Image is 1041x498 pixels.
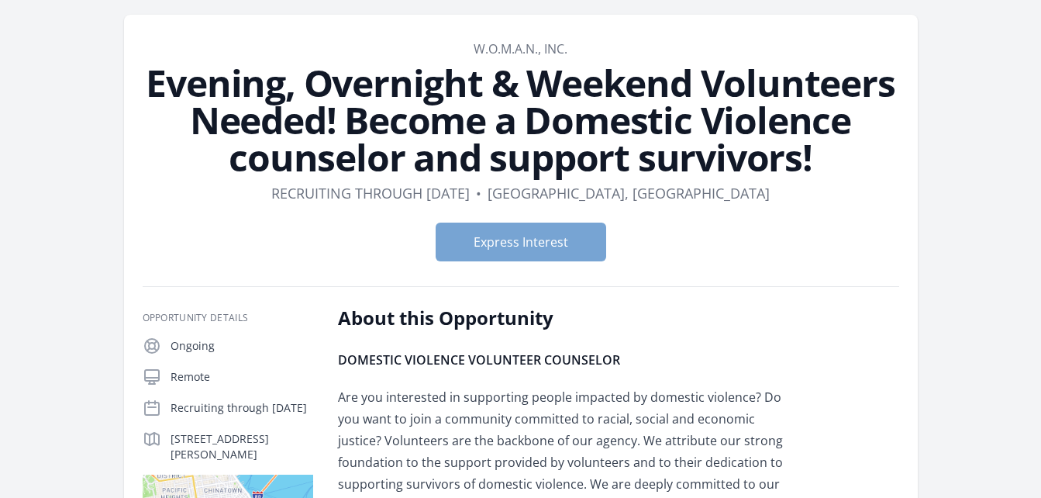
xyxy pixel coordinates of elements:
button: Express Interest [436,223,606,261]
p: Ongoing [171,338,313,354]
a: W.O.M.A.N., Inc. [474,40,567,57]
strong: DOMESTIC VIOLENCE VOLUNTEER COUNSELOR [338,351,620,368]
dd: [GEOGRAPHIC_DATA], [GEOGRAPHIC_DATA] [488,182,770,204]
h1: Evening, Overnight & Weekend Volunteers Needed! Become a Domestic Violence counselor and support ... [143,64,899,176]
p: Remote [171,369,313,385]
h3: Opportunity Details [143,312,313,324]
dd: Recruiting through [DATE] [271,182,470,204]
div: • [476,182,481,204]
p: [STREET_ADDRESS][PERSON_NAME] [171,431,313,462]
p: Recruiting through [DATE] [171,400,313,416]
h2: About this Opportunity [338,306,791,330]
